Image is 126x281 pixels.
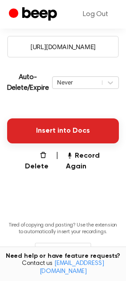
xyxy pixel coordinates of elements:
[66,151,119,172] button: Record Again
[57,78,98,87] div: Never
[9,6,59,23] a: Beep
[7,72,49,93] p: Auto-Delete/Expire
[7,118,119,143] button: Insert into Docs
[18,151,49,172] button: Delete
[74,4,117,25] a: Log Out
[40,260,104,275] a: [EMAIL_ADDRESS][DOMAIN_NAME]
[56,151,59,172] span: |
[7,222,119,235] p: Tired of copying and pasting? Use the extension to automatically insert your recordings.
[5,260,121,276] span: Contact us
